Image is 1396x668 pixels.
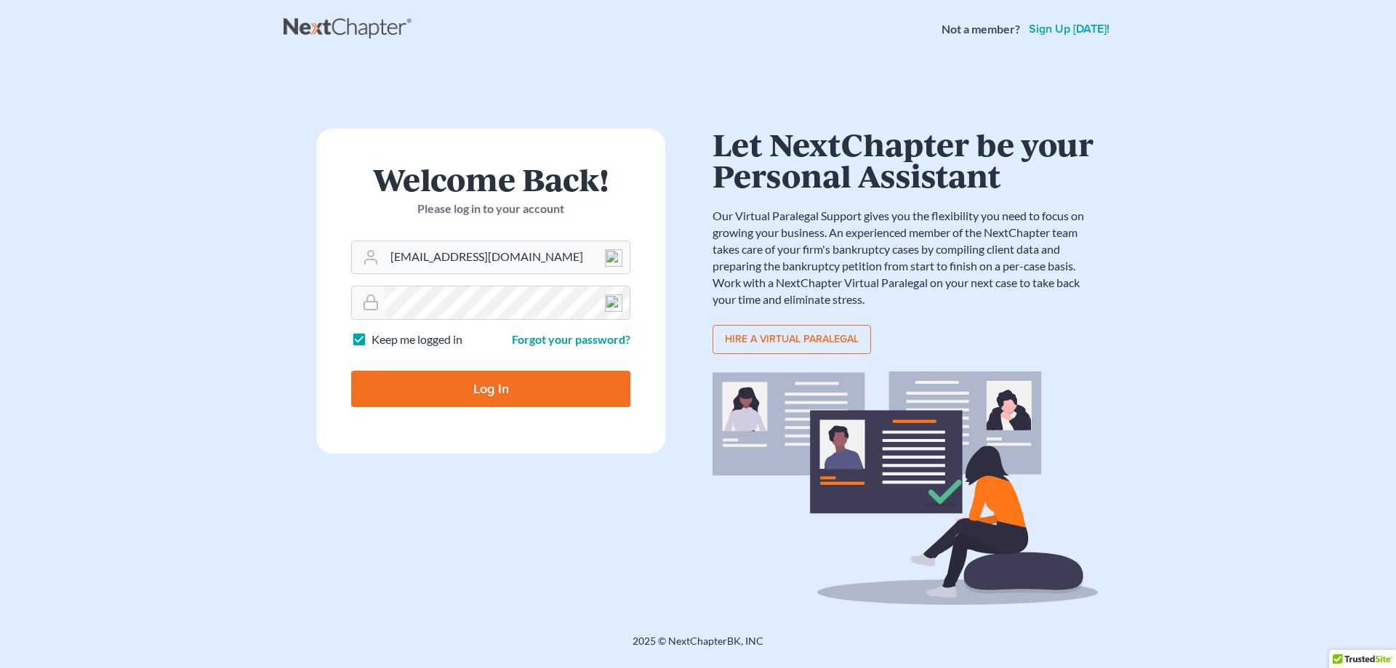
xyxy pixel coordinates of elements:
img: npw-badge-icon-locked.svg [605,249,622,267]
h1: Welcome Back! [351,164,630,195]
label: Keep me logged in [372,331,462,348]
strong: Not a member? [942,21,1020,38]
h1: Let NextChapter be your Personal Assistant [713,129,1098,190]
a: Sign up [DATE]! [1026,23,1112,35]
p: Our Virtual Paralegal Support gives you the flexibility you need to focus on growing your busines... [713,208,1098,307]
input: Log In [351,371,630,407]
img: npw-badge-icon-locked.svg [605,294,622,312]
p: Please log in to your account [351,201,630,217]
div: 2025 © NextChapterBK, INC [284,634,1112,660]
img: virtual_paralegal_bg-b12c8cf30858a2b2c02ea913d52db5c468ecc422855d04272ea22d19010d70dc.svg [713,371,1098,605]
input: Email Address [385,241,630,273]
a: Forgot your password? [512,332,630,346]
a: Hire a virtual paralegal [713,325,871,354]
